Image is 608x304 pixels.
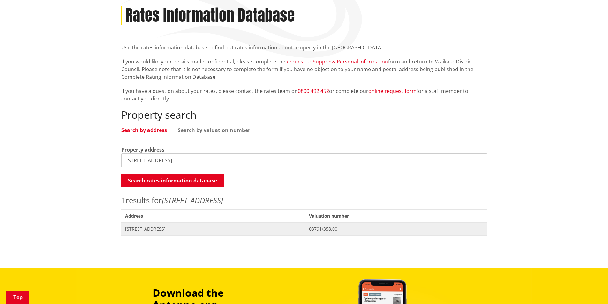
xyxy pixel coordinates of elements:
a: online request form [368,87,417,94]
p: Use the rates information database to find out rates information about property in the [GEOGRAPHI... [121,44,487,51]
h1: Rates Information Database [125,6,295,25]
span: 1 [121,195,126,205]
span: 03791/358.00 [309,226,483,232]
p: results for [121,195,487,206]
p: If you would like your details made confidential, please complete the form and return to Waikato ... [121,58,487,81]
a: Search by valuation number [178,128,250,133]
span: [STREET_ADDRESS] [125,226,302,232]
span: Valuation number [305,209,487,222]
label: Property address [121,146,164,153]
em: [STREET_ADDRESS] [162,195,223,205]
a: Top [6,291,29,304]
span: Address [121,209,305,222]
iframe: Messenger Launcher [579,277,602,300]
input: e.g. Duke Street NGARUAWAHIA [121,153,487,167]
a: Request to Suppress Personal Information [285,58,388,65]
h2: Property search [121,109,487,121]
a: [STREET_ADDRESS] 03791/358.00 [121,222,487,235]
a: Search by address [121,128,167,133]
a: 0800 492 452 [298,87,329,94]
button: Search rates information database [121,174,224,187]
p: If you have a question about your rates, please contact the rates team on or complete our for a s... [121,87,487,102]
